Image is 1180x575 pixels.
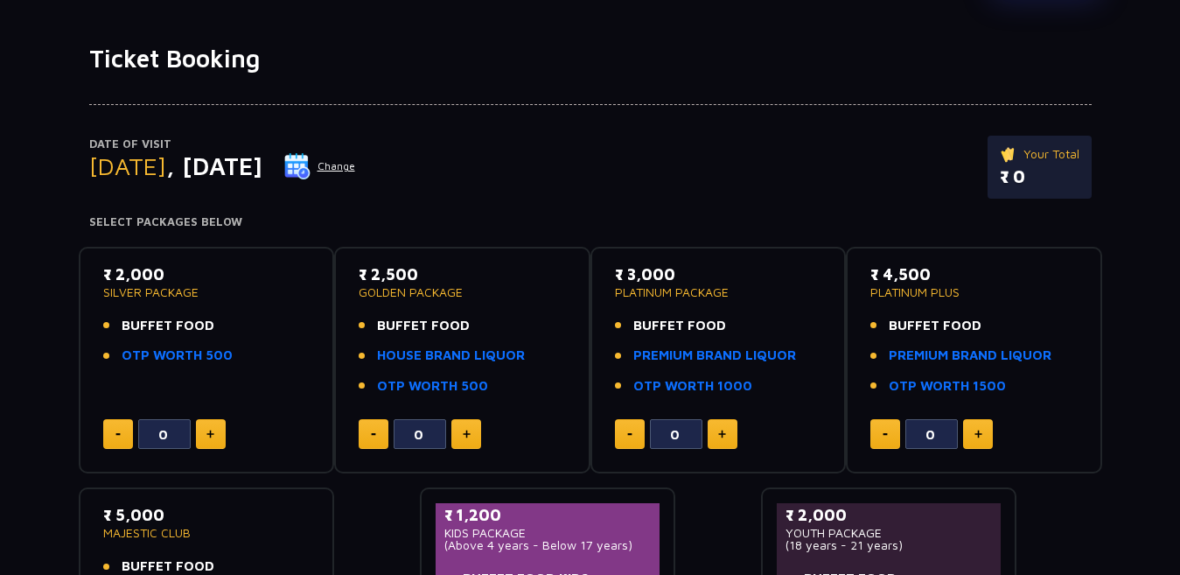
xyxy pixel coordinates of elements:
[883,433,888,436] img: minus
[89,151,166,180] span: [DATE]
[103,263,311,286] p: ₹ 2,000
[615,263,822,286] p: ₹ 3,000
[444,539,652,551] p: (Above 4 years - Below 17 years)
[974,430,982,438] img: plus
[889,376,1006,396] a: OTP WORTH 1500
[377,376,488,396] a: OTP WORTH 500
[122,346,233,366] a: OTP WORTH 500
[615,286,822,298] p: PLATINUM PACKAGE
[786,503,993,527] p: ₹ 2,000
[166,151,262,180] span: , [DATE]
[718,430,726,438] img: plus
[206,430,214,438] img: plus
[359,263,566,286] p: ₹ 2,500
[870,286,1078,298] p: PLATINUM PLUS
[633,376,752,396] a: OTP WORTH 1000
[786,539,993,551] p: (18 years - 21 years)
[463,430,471,438] img: plus
[89,215,1092,229] h4: Select Packages Below
[633,316,726,336] span: BUFFET FOOD
[103,527,311,539] p: MAJESTIC CLUB
[371,433,376,436] img: minus
[377,346,525,366] a: HOUSE BRAND LIQUOR
[870,263,1078,286] p: ₹ 4,500
[889,346,1051,366] a: PREMIUM BRAND LIQUOR
[444,527,652,539] p: KIDS PACKAGE
[786,527,993,539] p: YOUTH PACKAGE
[122,316,214,336] span: BUFFET FOOD
[633,346,796,366] a: PREMIUM BRAND LIQUOR
[283,152,356,180] button: Change
[889,316,981,336] span: BUFFET FOOD
[89,136,356,153] p: Date of Visit
[103,286,311,298] p: SILVER PACKAGE
[627,433,632,436] img: minus
[89,44,1092,74] h1: Ticket Booking
[1000,164,1079,190] p: ₹ 0
[359,286,566,298] p: GOLDEN PACKAGE
[103,503,311,527] p: ₹ 5,000
[444,503,652,527] p: ₹ 1,200
[377,316,470,336] span: BUFFET FOOD
[1000,144,1079,164] p: Your Total
[115,433,121,436] img: minus
[1000,144,1018,164] img: ticket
